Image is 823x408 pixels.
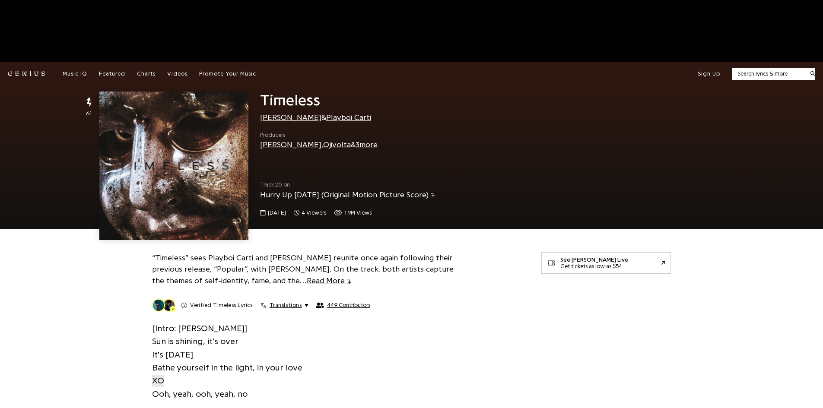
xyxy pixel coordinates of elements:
[167,70,187,78] a: Videos
[268,209,286,217] span: [DATE]
[260,112,530,123] div: &
[323,141,351,149] a: Ojivolta
[199,71,256,76] span: Promote Your Music
[99,92,248,240] img: Cover art for Timeless by The Weeknd & Playboi Carti
[260,139,378,150] div: , &
[152,375,164,387] span: XO
[190,301,253,309] h2: Timeless Lyrics
[152,254,454,285] a: “Timeless” sees Playboi Carti and [PERSON_NAME] reunite once again following their previous relea...
[560,263,628,269] div: Get tickets as low as $54
[560,256,628,263] div: See [PERSON_NAME] Live
[261,301,308,309] button: Translations
[260,191,435,199] a: Hurry Up [DATE] (Original Motion Picture Score)
[63,70,87,78] a: Music IQ
[63,71,87,76] span: Music IQ
[199,70,256,78] a: Promote Your Music
[260,114,321,121] a: [PERSON_NAME]
[294,209,326,217] span: 4 viewers
[260,131,378,139] span: Producers
[334,209,372,217] span: 1,914,309 views
[732,70,805,78] input: Search lyrics & more
[270,301,302,309] span: Translations
[260,141,321,149] a: [PERSON_NAME]
[327,302,370,309] span: 449 Contributors
[344,209,372,217] span: 1.9M views
[137,70,156,78] a: Charts
[99,71,125,76] span: Featured
[167,71,187,76] span: Videos
[698,70,720,78] button: Sign Up
[137,71,156,76] span: Charts
[302,209,326,217] span: 4 viewers
[152,374,164,387] a: XO
[86,109,92,118] span: 61
[316,302,370,309] button: 449 Contributors
[356,140,378,149] button: 3more
[99,70,125,78] a: Featured
[260,92,320,108] span: Timeless
[260,180,530,189] span: Track 20 on
[326,114,371,121] a: Playboi Carti
[541,252,671,274] a: See [PERSON_NAME] LiveGet tickets as low as $54
[307,277,351,285] span: Read More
